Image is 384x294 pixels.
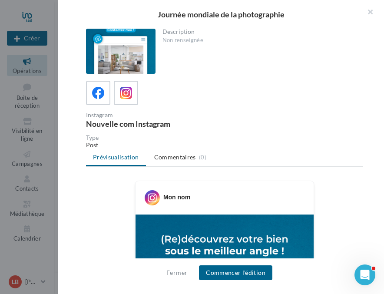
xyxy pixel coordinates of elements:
[199,154,206,161] span: (0)
[354,264,375,285] iframe: Intercom live chat
[86,120,221,128] div: Nouvelle com Instagram
[86,135,363,141] div: Type
[86,112,221,118] div: Instagram
[154,153,196,162] span: Commentaires
[162,29,357,35] div: Description
[163,193,190,202] div: Mon nom
[72,10,370,18] div: Journée mondiale de la photographie
[199,265,272,280] button: Commencer l'édition
[86,141,363,149] div: Post
[162,36,357,44] div: Non renseignée
[163,268,191,278] button: Fermer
